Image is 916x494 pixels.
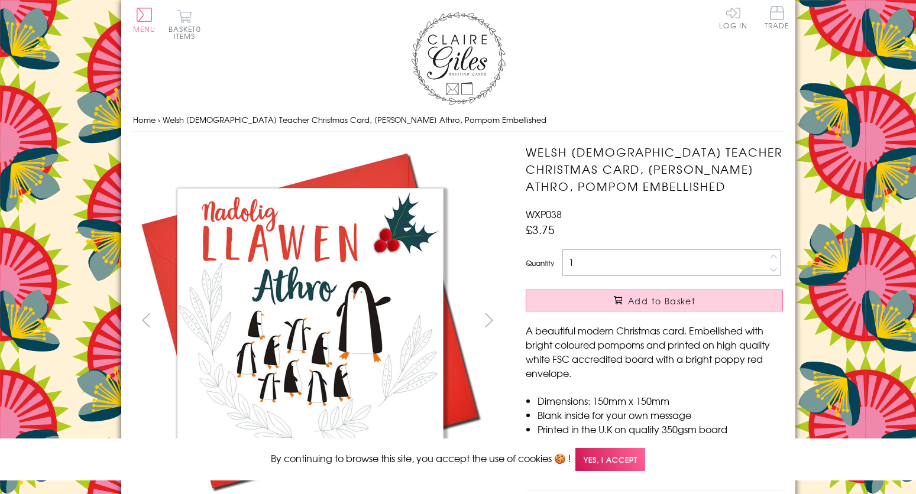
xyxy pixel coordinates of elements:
[133,108,784,132] nav: breadcrumbs
[538,394,783,408] li: Dimensions: 150mm x 150mm
[133,24,156,34] span: Menu
[133,114,156,125] a: Home
[538,422,783,436] li: Printed in the U.K on quality 350gsm board
[158,114,160,125] span: ›
[575,448,645,471] span: Yes, I accept
[169,9,201,40] button: Basket0 items
[133,307,160,333] button: prev
[719,6,747,29] a: Log In
[628,295,695,307] span: Add to Basket
[526,144,783,194] h1: Welsh [DEMOGRAPHIC_DATA] Teacher Christmas Card, [PERSON_NAME] Athro, Pompom Embellished
[411,12,506,105] img: Claire Giles Greetings Cards
[526,207,562,221] span: WXP038
[526,323,783,380] p: A beautiful modern Christmas card. Embellished with bright coloured pompoms and printed on high q...
[526,221,555,238] span: £3.75
[538,436,783,450] li: Comes wrapped in Compostable bag
[526,290,783,311] button: Add to Basket
[163,114,546,125] span: Welsh [DEMOGRAPHIC_DATA] Teacher Christmas Card, [PERSON_NAME] Athro, Pompom Embellished
[526,258,554,268] label: Quantity
[133,8,156,32] button: Menu
[174,24,201,41] span: 0 items
[538,408,783,422] li: Blank inside for your own message
[765,6,789,29] span: Trade
[765,6,789,31] a: Trade
[475,307,502,333] button: next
